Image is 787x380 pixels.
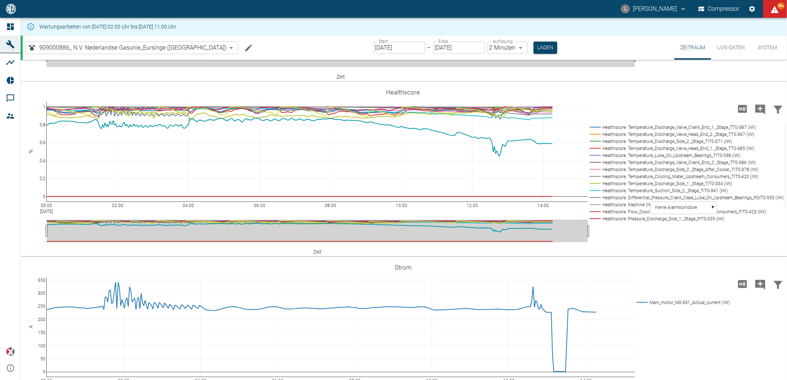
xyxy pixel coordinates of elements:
button: Live-Daten [711,36,751,60]
button: Kommentar hinzufügen [751,99,769,119]
button: Daten filtern [769,99,787,119]
button: Kommentar hinzufügen [751,274,769,294]
label: Ende [438,38,448,44]
span: Hohe Auflösung [734,105,751,112]
img: Xplore Logo [6,347,15,356]
button: Compressor [697,2,741,16]
button: System [751,36,784,60]
div: Wartungsarbeiten von [DATE] 02:00 Uhr bis [DATE] 11:00 Uhr [39,20,176,33]
img: logo [5,4,17,14]
span: Hohe Auflösung [734,280,751,287]
input: DD.MM.YYYY [433,41,485,54]
button: Einstellungen [746,2,759,16]
label: Auflösung [493,38,513,44]
span: 909000886_ N.V. Nederlandse Gasunie_Eursinge ([GEOGRAPHIC_DATA]) [39,43,226,52]
button: Zeitraum [674,36,711,60]
div: 2 Minuten [488,41,528,54]
input: DD.MM.YYYY [373,41,425,54]
label: Start [379,38,388,44]
p: – [427,43,431,52]
div: L [621,4,630,13]
button: luca.corigliano@neuman-esser.com [620,2,688,16]
button: Machine bearbeiten [241,40,256,55]
text: Keine Alarmkorridore [655,205,697,210]
button: Laden [534,41,557,54]
span: 99+ [777,2,785,10]
a: 909000886_ N.V. Nederlandse Gasunie_Eursinge ([GEOGRAPHIC_DATA]) [27,43,226,52]
button: Daten filtern [769,274,787,294]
